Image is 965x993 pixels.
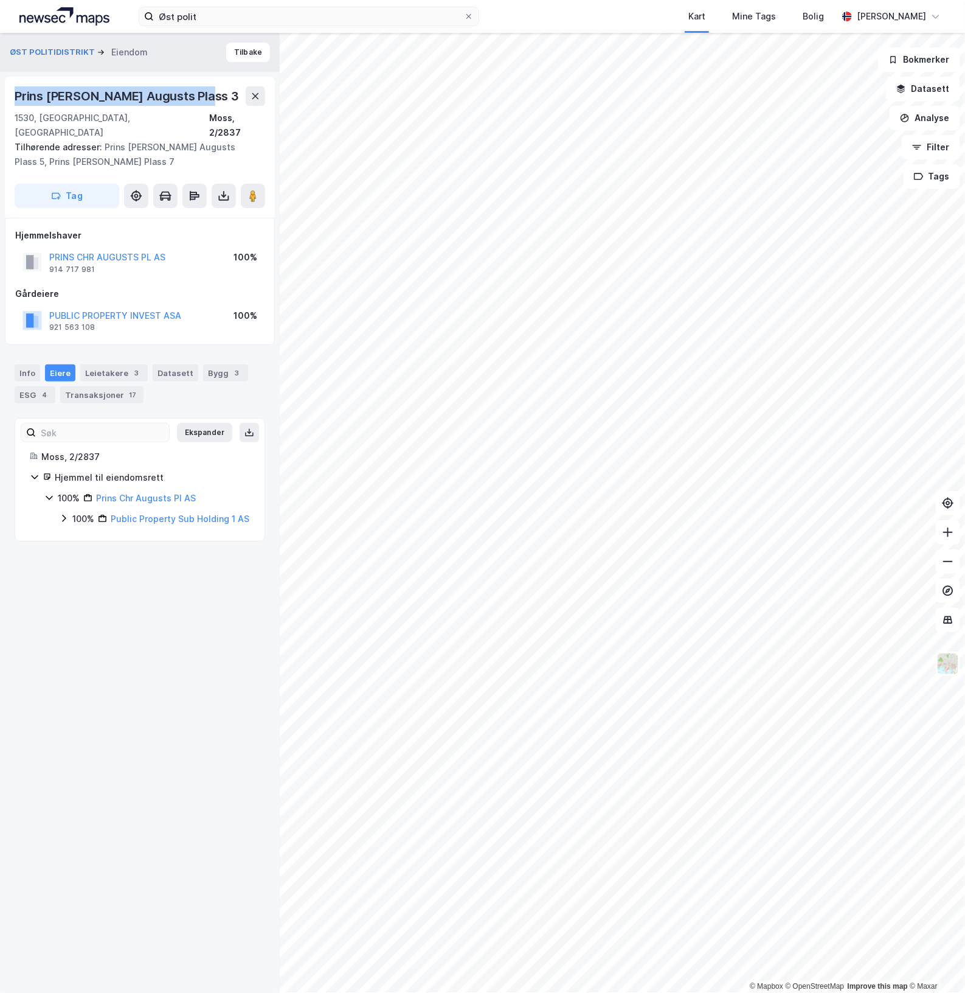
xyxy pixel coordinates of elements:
img: Z [936,652,960,675]
button: Analyse [890,106,960,130]
div: 100% [72,512,94,526]
button: Bokmerker [878,47,960,72]
div: Gårdeiere [15,287,265,301]
iframe: Chat Widget [904,935,965,993]
a: OpenStreetMap [786,983,845,991]
div: 100% [58,491,80,506]
img: logo.a4113a55bc3d86da70a041830d287a7e.svg [19,7,109,26]
div: Bolig [803,9,824,24]
button: Tags [904,164,960,189]
div: Hjemmel til eiendomsrett [55,470,250,485]
input: Søk på adresse, matrikkel, gårdeiere, leietakere eller personer [154,7,464,26]
a: Mapbox [750,983,783,991]
div: Eiendom [111,45,148,60]
div: Datasett [153,364,198,382]
button: Tilbake [226,43,270,62]
div: 4 [38,389,50,401]
div: 17 [126,389,139,401]
input: Søk [36,423,169,442]
div: 921 563 108 [49,322,95,332]
div: 100% [233,308,257,323]
div: Transaksjoner [60,386,144,403]
a: Improve this map [848,983,908,991]
button: Filter [902,135,960,159]
div: Moss, 2/2837 [210,111,265,140]
div: Mine Tags [732,9,776,24]
div: Moss, 2/2837 [41,450,250,464]
button: ØST POLITIDISTRIKT [10,46,97,58]
div: [PERSON_NAME] [857,9,926,24]
div: Leietakere [80,364,148,382]
button: Datasett [886,77,960,101]
div: 100% [233,250,257,265]
button: Tag [15,184,119,208]
div: 3 [131,367,143,379]
div: Eiere [45,364,75,382]
div: Kart [688,9,705,24]
div: 3 [231,367,243,379]
a: Public Property Sub Holding 1 AS [111,514,249,524]
div: Prins [PERSON_NAME] Augusts Plass 3 [15,86,241,106]
div: Prins [PERSON_NAME] Augusts Plass 5, Prins [PERSON_NAME] Plass 7 [15,140,255,169]
span: Tilhørende adresser: [15,142,105,152]
div: 1530, [GEOGRAPHIC_DATA], [GEOGRAPHIC_DATA] [15,111,210,140]
a: Prins Chr Augusts Pl AS [96,493,196,503]
div: Bygg [203,364,248,382]
div: Info [15,364,40,382]
div: 914 717 981 [49,265,95,274]
button: Ekspander [177,423,232,442]
div: ESG [15,386,55,403]
div: Hjemmelshaver [15,228,265,243]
